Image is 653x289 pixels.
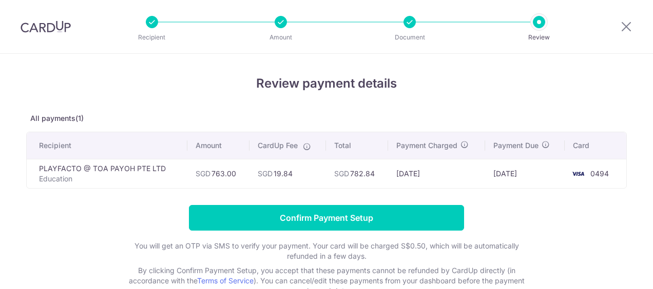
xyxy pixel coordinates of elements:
img: <span class="translation_missing" title="translation missing: en.account_steps.new_confirm_form.b... [568,168,588,180]
h4: Review payment details [26,74,627,93]
td: 19.84 [249,159,325,188]
td: PLAYFACTO @ TOA PAYOH PTE LTD [27,159,187,188]
span: CardUp Fee [258,140,298,151]
p: All payments(1) [26,113,627,123]
p: Amount [243,32,319,43]
input: Confirm Payment Setup [189,205,464,231]
p: You will get an OTP via SMS to verify your payment. Your card will be charged S$0.50, which will ... [121,241,532,261]
td: [DATE] [388,159,485,188]
a: Terms of Service [197,276,254,285]
span: SGD [196,169,210,178]
span: Payment Charged [396,140,457,151]
td: 763.00 [187,159,249,188]
th: Total [326,132,388,159]
p: Review [501,32,577,43]
th: Amount [187,132,249,159]
td: [DATE] [485,159,565,188]
p: Document [372,32,448,43]
iframe: Opens a widget where you can find more information [587,258,643,284]
th: Recipient [27,132,187,159]
img: CardUp [21,20,71,33]
p: Education [39,174,179,184]
th: Card [565,132,626,159]
td: 782.84 [326,159,388,188]
span: 0494 [590,169,609,178]
span: Payment Due [493,140,539,151]
span: SGD [258,169,273,178]
span: SGD [334,169,349,178]
p: Recipient [114,32,190,43]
